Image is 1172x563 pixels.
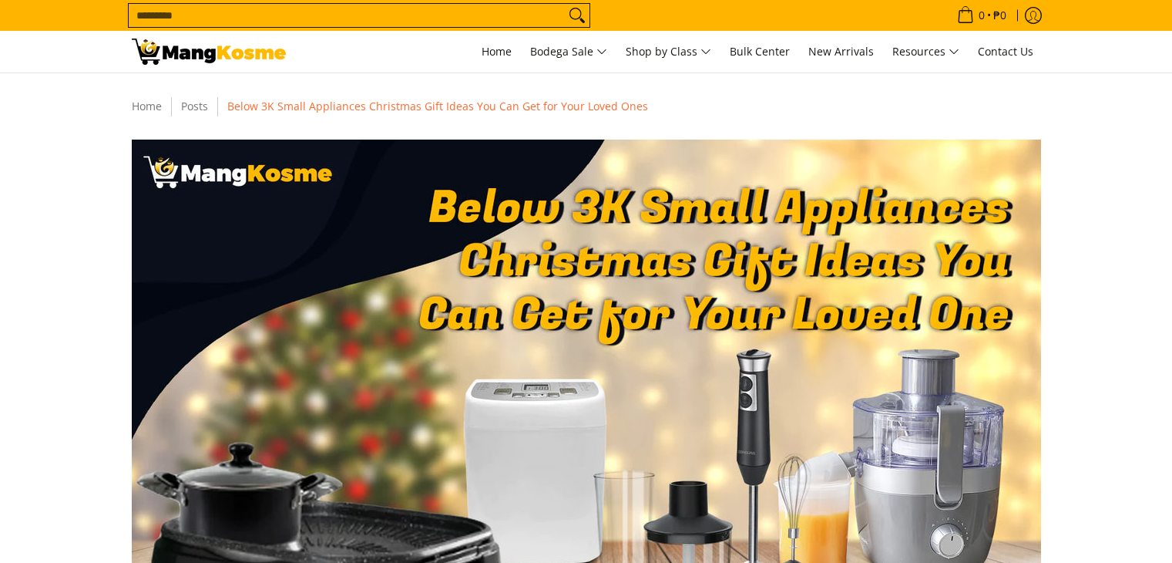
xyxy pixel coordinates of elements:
[626,42,711,62] span: Shop by Class
[522,31,615,72] a: Bodega Sale
[618,31,719,72] a: Shop by Class
[181,99,208,113] a: Posts
[474,31,519,72] a: Home
[132,39,286,65] img: Small Appliances As Christmas Gifts Below 3,000 Pesos! l Mang Kosme
[132,99,162,113] a: Home
[970,31,1041,72] a: Contact Us
[482,44,512,59] span: Home
[730,44,790,59] span: Bulk Center
[952,7,1011,24] span: •
[565,4,589,27] button: Search
[978,44,1033,59] span: Contact Us
[976,10,987,21] span: 0
[801,31,882,72] a: New Arrivals
[227,99,648,113] span: Below 3K Small Appliances Christmas Gift Ideas You Can Get for Your Loved Ones
[892,42,959,62] span: Resources
[885,31,967,72] a: Resources
[722,31,798,72] a: Bulk Center
[530,42,607,62] span: Bodega Sale
[808,44,874,59] span: New Arrivals
[301,31,1041,72] nav: Main Menu
[124,96,1049,116] nav: Breadcrumbs
[991,10,1009,21] span: ₱0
